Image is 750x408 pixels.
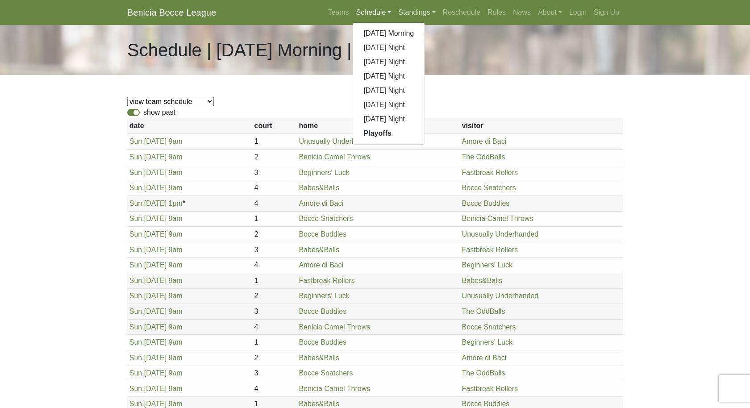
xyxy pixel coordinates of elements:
a: [DATE] Night [353,41,425,55]
a: Sun.[DATE] 9am [129,246,183,254]
a: [DATE] Night [353,112,425,126]
span: Sun. [129,385,144,392]
a: [DATE] Night [353,83,425,98]
td: 1 [252,335,297,350]
td: 1 [252,134,297,150]
span: Sun. [129,215,144,222]
a: News [509,4,534,21]
a: Reschedule [439,4,484,21]
th: visitor [460,118,623,134]
span: Sun. [129,169,144,176]
span: Sun. [129,261,144,269]
a: Bocce Buddies [299,308,346,315]
a: Bocce Buddies [462,200,510,207]
a: [DATE] Night [353,69,425,83]
a: Bocce Buddies [299,230,346,238]
a: Fastbreak Rollers [462,385,518,392]
td: 4 [252,258,297,273]
a: Beginners' Luck [299,292,349,300]
a: Fastbreak Rollers [299,277,354,284]
a: Sun.[DATE] 9am [129,153,183,161]
td: 4 [252,319,297,335]
a: Babes&Balls [299,400,339,408]
span: Sun. [129,200,144,207]
td: 2 [252,350,297,366]
a: Schedule [353,4,395,21]
a: Bocce Snatchers [299,215,353,222]
a: Bocce Snatchers [462,184,516,192]
a: Sun.[DATE] 9am [129,400,183,408]
a: Sun.[DATE] 9am [129,277,183,284]
td: 1 [252,273,297,288]
span: Sun. [129,308,144,315]
a: The OddBalls [462,369,505,377]
a: [DATE] Morning [353,26,425,41]
a: Sun.[DATE] 9am [129,184,183,192]
td: 3 [252,242,297,258]
span: Sun. [129,292,144,300]
a: Login [566,4,590,21]
a: Beginners' Luck [299,169,349,176]
span: Sun. [129,369,144,377]
td: 2 [252,227,297,242]
a: [DATE] Night [353,98,425,112]
a: [DATE] Night [353,55,425,69]
a: Amore di Baci [462,354,507,362]
a: Benicia Camel Throws [299,153,370,161]
a: Benicia Camel Throws [299,323,370,331]
strong: Playoffs [364,129,392,137]
a: Bocce Buddies [462,400,510,408]
span: Sun. [129,153,144,161]
a: Amore di Baci [299,200,343,207]
a: Unusually Underhanded [299,137,375,145]
a: Bocce Snatchers [462,323,516,331]
span: Sun. [129,400,144,408]
th: home [297,118,460,134]
a: Babes&Balls [299,354,339,362]
a: Amore di Baci [462,137,507,145]
a: Sun.[DATE] 9am [129,292,183,300]
a: Sign Up [590,4,623,21]
span: Sun. [129,137,144,145]
span: Sun. [129,246,144,254]
a: Benicia Camel Throws [462,215,533,222]
a: Sun.[DATE] 9am [129,261,183,269]
h1: Schedule | [DATE] Morning | 2025 [127,39,396,61]
td: 1 [252,211,297,227]
td: 2 [252,150,297,165]
a: Sun.[DATE] 9am [129,215,183,222]
a: Fastbreak Rollers [462,169,518,176]
a: Benicia Bocce League [127,4,216,21]
a: Sun.[DATE] 9am [129,137,183,145]
a: Unusually Underhanded [462,292,539,300]
a: Sun.[DATE] 9am [129,169,183,176]
a: Babes&Balls [299,184,339,192]
a: About [534,4,566,21]
label: show past [143,107,175,118]
a: Bocce Buddies [299,338,346,346]
th: court [252,118,297,134]
a: Sun.[DATE] 9am [129,323,183,331]
div: Schedule [353,22,425,145]
a: Babes&Balls [462,277,503,284]
span: Sun. [129,277,144,284]
a: Sun.[DATE] 9am [129,338,183,346]
span: Sun. [129,338,144,346]
td: 3 [252,165,297,180]
td: 3 [252,304,297,320]
span: Sun. [129,184,144,192]
span: Sun. [129,230,144,238]
a: Benicia Camel Throws [299,385,370,392]
span: Sun. [129,354,144,362]
a: The OddBalls [462,153,505,161]
a: Playoffs [353,126,425,141]
a: Rules [484,4,509,21]
td: 4 [252,180,297,196]
a: Sun.[DATE] 9am [129,385,183,392]
a: Amore di Baci [299,261,343,269]
a: Babes&Balls [299,246,339,254]
a: Fastbreak Rollers [462,246,518,254]
a: Sun.[DATE] 9am [129,354,183,362]
td: 3 [252,366,297,381]
a: Bocce Snatchers [299,369,353,377]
